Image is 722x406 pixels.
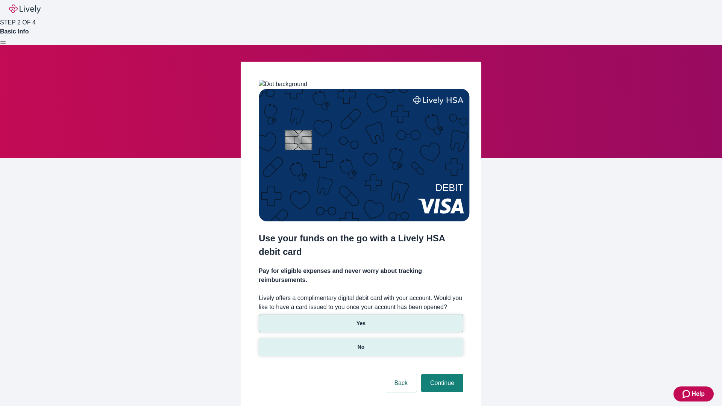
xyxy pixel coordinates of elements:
[692,389,705,398] span: Help
[673,386,714,401] button: Zendesk support iconHelp
[259,267,463,285] h4: Pay for eligible expenses and never worry about tracking reimbursements.
[9,5,41,14] img: Lively
[356,320,366,327] p: Yes
[421,374,463,392] button: Continue
[358,343,365,351] p: No
[259,80,307,89] img: Dot background
[259,315,463,332] button: Yes
[683,389,692,398] svg: Zendesk support icon
[385,374,417,392] button: Back
[259,338,463,356] button: No
[259,89,470,221] img: Debit card
[259,232,463,259] h2: Use your funds on the go with a Lively HSA debit card
[259,294,463,312] label: Lively offers a complimentary digital debit card with your account. Would you like to have a card...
